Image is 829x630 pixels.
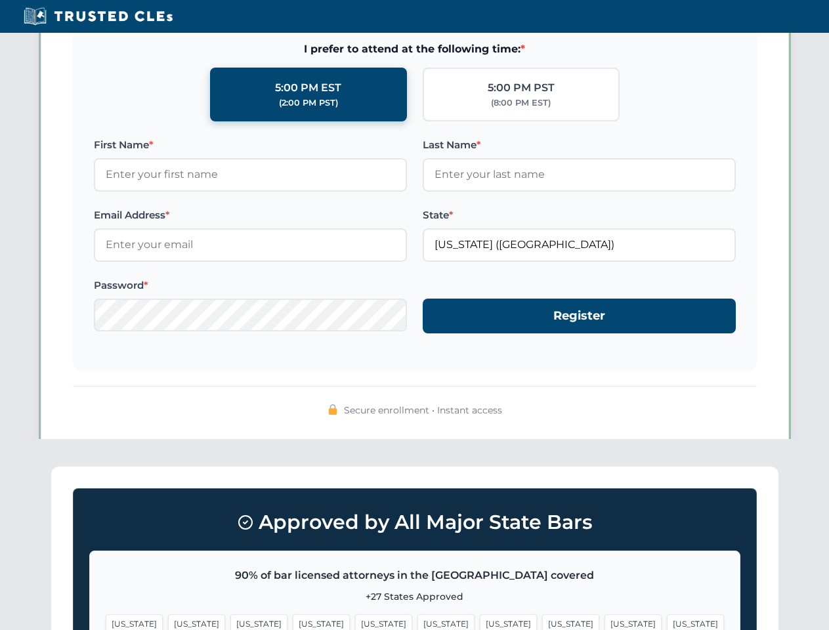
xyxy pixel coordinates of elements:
[488,79,555,96] div: 5:00 PM PST
[279,96,338,110] div: (2:00 PM PST)
[423,158,736,191] input: Enter your last name
[94,207,407,223] label: Email Address
[423,207,736,223] label: State
[106,567,724,584] p: 90% of bar licensed attorneys in the [GEOGRAPHIC_DATA] covered
[94,137,407,153] label: First Name
[491,96,551,110] div: (8:00 PM EST)
[94,158,407,191] input: Enter your first name
[344,403,502,417] span: Secure enrollment • Instant access
[20,7,177,26] img: Trusted CLEs
[89,505,740,540] h3: Approved by All Major State Bars
[94,278,407,293] label: Password
[423,228,736,261] input: Florida (FL)
[423,137,736,153] label: Last Name
[94,41,736,58] span: I prefer to attend at the following time:
[106,589,724,604] p: +27 States Approved
[275,79,341,96] div: 5:00 PM EST
[423,299,736,333] button: Register
[328,404,338,415] img: 🔒
[94,228,407,261] input: Enter your email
